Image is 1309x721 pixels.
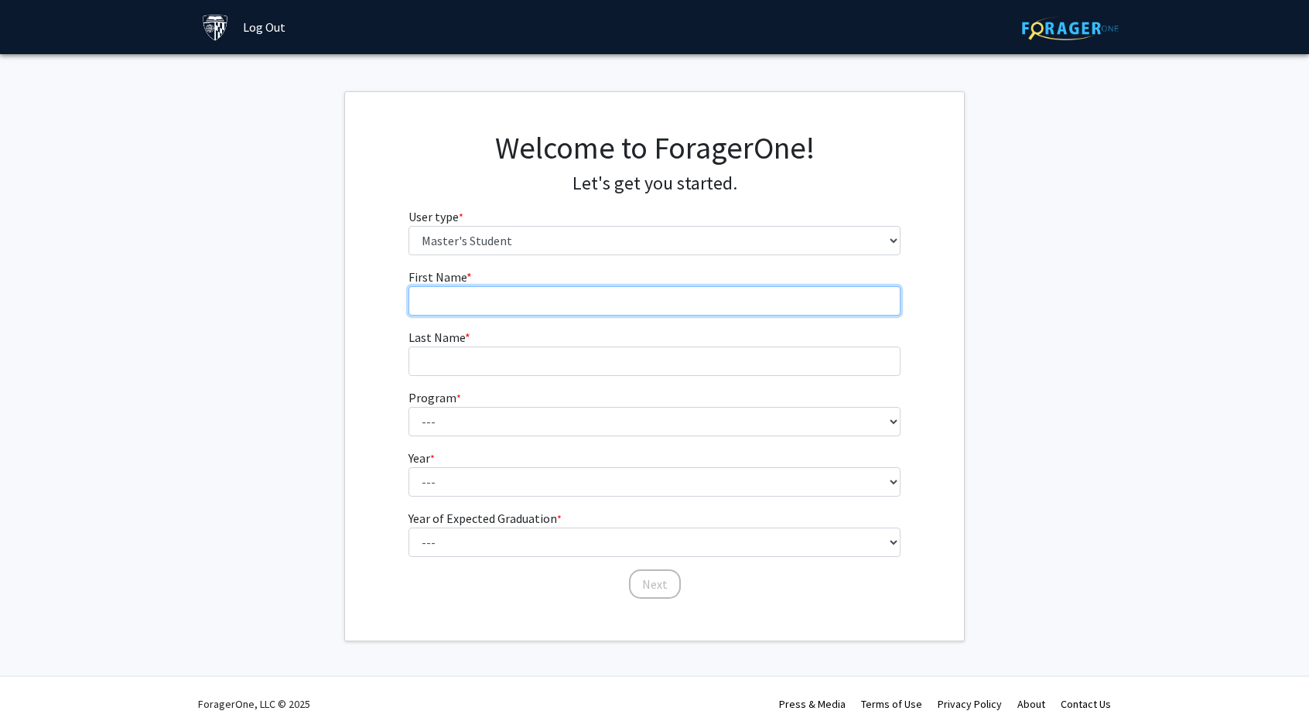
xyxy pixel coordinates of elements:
a: Press & Media [779,697,846,711]
a: Privacy Policy [938,697,1002,711]
h1: Welcome to ForagerOne! [408,129,901,166]
img: ForagerOne Logo [1022,16,1119,40]
h4: Let's get you started. [408,173,901,195]
label: User type [408,207,463,226]
a: Contact Us [1061,697,1111,711]
iframe: Chat [12,651,66,709]
span: Last Name [408,330,465,345]
button: Next [629,569,681,599]
label: Program [408,388,461,407]
label: Year of Expected Graduation [408,509,562,528]
label: Year [408,449,435,467]
a: Terms of Use [861,697,922,711]
img: Johns Hopkins University Logo [202,14,229,41]
a: About [1017,697,1045,711]
span: First Name [408,269,467,285]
